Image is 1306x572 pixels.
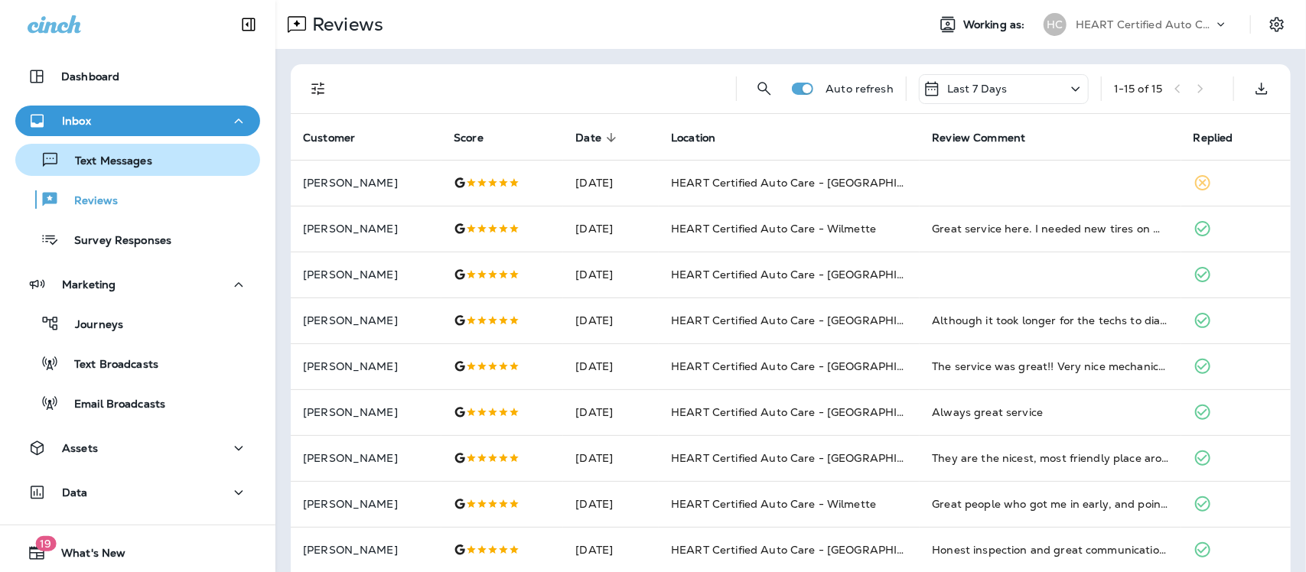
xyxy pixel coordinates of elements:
button: Settings [1263,11,1291,38]
span: Date [575,132,601,145]
span: HEART Certified Auto Care - [GEOGRAPHIC_DATA] [671,405,946,419]
div: 1 - 15 of 15 [1114,83,1162,95]
span: Customer [303,132,355,145]
span: Review Comment [932,131,1045,145]
p: [PERSON_NAME] [303,360,429,372]
span: Replied [1194,131,1253,145]
button: Text Messages [15,144,260,176]
div: They are the nicest, most friendly place around. Knowledgeable, expedient and accomodating! [932,450,1168,466]
span: HEART Certified Auto Care - [GEOGRAPHIC_DATA] [671,451,946,465]
td: [DATE] [563,389,659,435]
td: [DATE] [563,343,659,389]
p: [PERSON_NAME] [303,314,429,327]
p: [PERSON_NAME] [303,268,429,281]
span: HEART Certified Auto Care - Wilmette [671,497,876,511]
p: [PERSON_NAME] [303,544,429,556]
p: [PERSON_NAME] [303,498,429,510]
p: HEART Certified Auto Care [1076,18,1213,31]
span: Score [454,131,503,145]
span: HEART Certified Auto Care - [GEOGRAPHIC_DATA] [671,176,946,190]
div: Although it took longer for the techs to diagnose the problem, the repair work fixed the problem.... [932,313,1168,328]
p: Assets [62,442,98,454]
p: Text Messages [60,154,152,169]
div: The service was great!! Very nice mechanics the work was done in a timely manner. I will be back ... [932,359,1168,374]
span: Location [671,132,715,145]
div: Always great service [932,405,1168,420]
button: Journeys [15,307,260,340]
span: HEART Certified Auto Care - [GEOGRAPHIC_DATA] [671,543,946,557]
span: Review Comment [932,132,1025,145]
p: [PERSON_NAME] [303,406,429,418]
p: Last 7 Days [947,83,1008,95]
button: Marketing [15,269,260,300]
span: 19 [35,536,56,551]
p: Data [62,486,88,499]
span: Score [454,132,484,145]
span: Customer [303,131,375,145]
p: Text Broadcasts [59,358,158,372]
td: [DATE] [563,252,659,297]
button: Reviews [15,184,260,216]
button: Search Reviews [749,73,780,104]
button: Email Broadcasts [15,387,260,419]
span: HEART Certified Auto Care - [GEOGRAPHIC_DATA] [671,359,946,373]
span: Replied [1194,132,1233,145]
p: Dashboard [61,70,119,83]
span: What's New [46,547,125,565]
div: HC [1044,13,1067,36]
button: 19What's New [15,538,260,568]
p: Reviews [59,194,118,209]
span: HEART Certified Auto Care - Wilmette [671,222,876,236]
td: [DATE] [563,435,659,481]
p: Survey Responses [59,234,171,249]
button: Survey Responses [15,223,260,255]
span: Date [575,131,621,145]
p: Inbox [62,115,91,127]
div: Honest inspection and great communication. First visit and will be coming back. [932,542,1168,557]
p: Auto refresh [826,83,894,95]
div: Great service here. I needed new tires on my car with a quick turnaround and they got it done. Wi... [932,221,1168,236]
button: Text Broadcasts [15,347,260,379]
button: Dashboard [15,61,260,92]
span: Working as: [963,18,1028,31]
p: [PERSON_NAME] [303,452,429,464]
button: Filters [303,73,334,104]
p: [PERSON_NAME] [303,223,429,235]
p: Journeys [60,318,123,333]
td: [DATE] [563,206,659,252]
button: Export as CSV [1246,73,1277,104]
div: Great people who got me in early, and pointed out some things to keep an eye on! [932,496,1168,512]
span: HEART Certified Auto Care - [GEOGRAPHIC_DATA] [671,314,946,327]
td: [DATE] [563,160,659,206]
td: [DATE] [563,481,659,527]
button: Assets [15,433,260,463]
button: Data [15,477,260,508]
td: [DATE] [563,297,659,343]
p: Email Broadcasts [59,398,165,412]
span: Location [671,131,735,145]
button: Collapse Sidebar [227,9,270,40]
span: HEART Certified Auto Care - [GEOGRAPHIC_DATA] [671,268,946,281]
p: [PERSON_NAME] [303,177,429,189]
p: Reviews [306,13,383,36]
p: Marketing [62,278,116,291]
button: Inbox [15,106,260,136]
